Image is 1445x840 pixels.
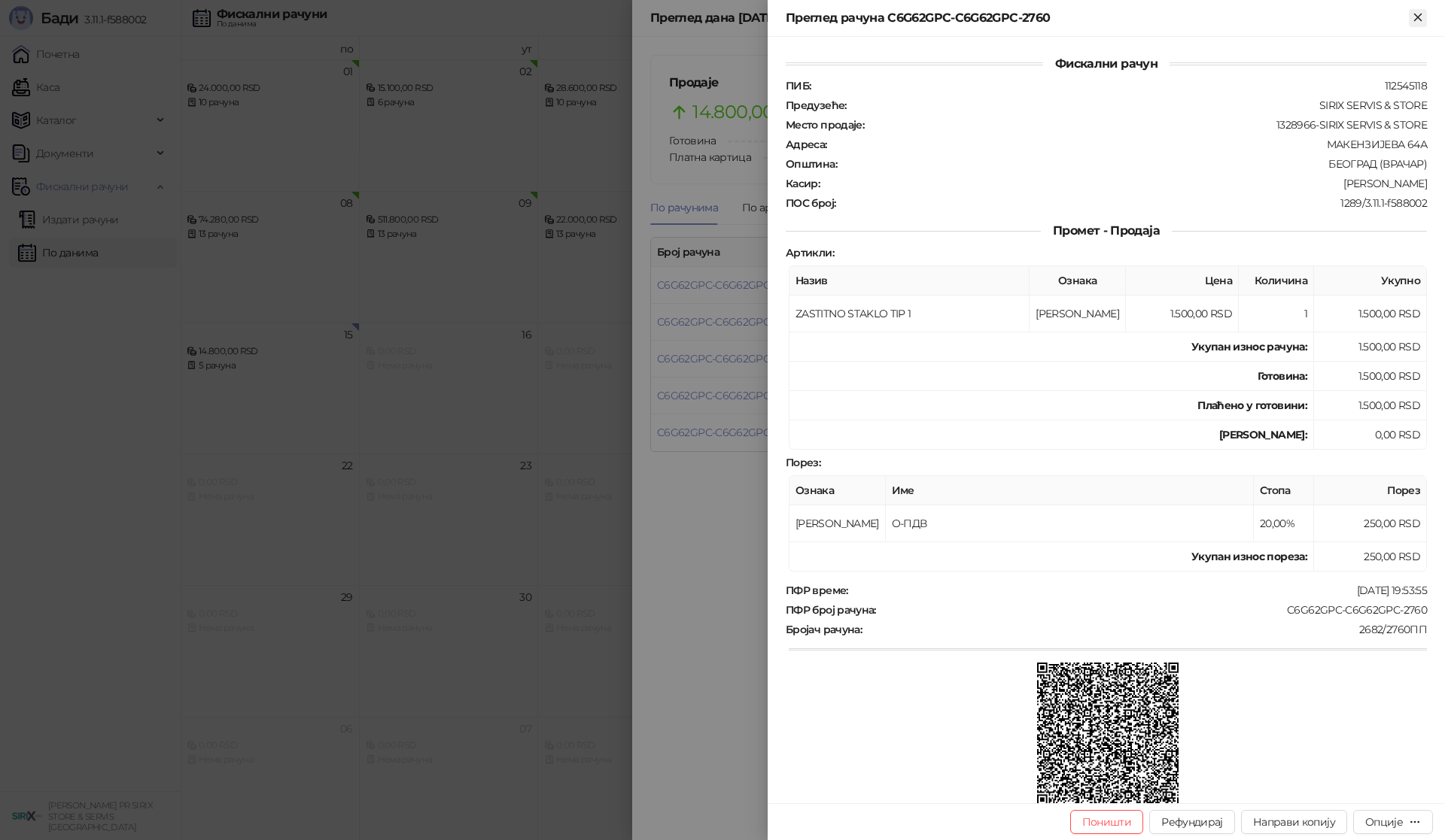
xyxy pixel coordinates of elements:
button: Опције [1353,810,1433,834]
strong: Предузеће : [786,99,847,112]
div: МАКЕНЗИЈЕВА 64А [829,138,1428,151]
td: О-ПДВ [886,505,1254,542]
div: C6G62GPC-C6G62GPC-2760 [878,603,1428,617]
button: Направи копију [1241,810,1347,834]
td: 250,00 RSD [1314,505,1427,542]
button: Поништи [1070,810,1144,834]
strong: Готовина : [1258,369,1307,383]
th: Ознака [1030,266,1126,296]
td: 250,00 RSD [1314,542,1427,572]
th: Укупно [1314,266,1427,296]
button: Рефундирај [1149,810,1235,834]
td: 1.500,00 RSD [1126,296,1239,332]
div: 1328966-SIRIX SERVIS & STORE [865,118,1428,132]
td: 1.500,00 RSD [1314,362,1427,391]
td: 20,00% [1254,505,1314,542]
strong: Касир : [786,177,820,190]
td: ZASTITNO STAKLO TIP 1 [789,296,1030,332]
td: [PERSON_NAME] [789,505,886,542]
button: Close [1409,9,1427,27]
div: [DATE] 19:53:55 [850,584,1428,597]
strong: Општина : [786,157,837,171]
div: Опције [1365,815,1403,829]
div: 112545118 [812,79,1428,92]
img: QR код [1037,663,1179,805]
td: 1 [1239,296,1314,332]
td: 1.500,00 RSD [1314,296,1427,332]
strong: Артикли : [786,246,834,259]
div: 2682/2760ПП [863,623,1428,636]
th: Назив [789,266,1030,296]
td: 0,00 RSD [1314,420,1427,450]
strong: Место продаје : [786,118,864,132]
strong: Порез : [786,456,820,469]
div: БЕОГРАД (ВРАЧАР) [838,157,1428,171]
div: 1289/3.11.1-f588002 [837,196,1428,210]
strong: Бројач рачуна : [786,623,862,636]
td: 1.500,00 RSD [1314,332,1427,362]
span: Фискални рачун [1043,56,1170,71]
strong: ПФР број рачуна : [786,603,876,617]
strong: Плаћено у готовини: [1197,399,1307,412]
div: Преглед рачуна C6G62GPC-C6G62GPC-2760 [786,9,1409,27]
div: SIRIX SERVIS & STORE [848,99,1428,112]
th: Стопа [1254,476,1314,505]
th: Порез [1314,476,1427,505]
th: Цена [1126,266,1239,296]
strong: ПИБ : [786,79,811,92]
span: Промет - Продаја [1041,223,1172,238]
td: 1.500,00 RSD [1314,391,1427,420]
th: Ознака [789,476,886,505]
strong: ПФР време : [786,584,848,597]
td: [PERSON_NAME] [1030,296,1126,332]
strong: Адреса : [786,138,827,151]
strong: ПОС број : [786,196,835,210]
th: Количина [1239,266,1314,296]
div: [PERSON_NAME] [821,177,1428,190]
strong: [PERSON_NAME]: [1219,428,1307,441]
span: Направи копију [1253,815,1335,829]
strong: Укупан износ рачуна : [1191,340,1307,353]
th: Име [886,476,1254,505]
strong: Укупан износ пореза: [1191,550,1307,563]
